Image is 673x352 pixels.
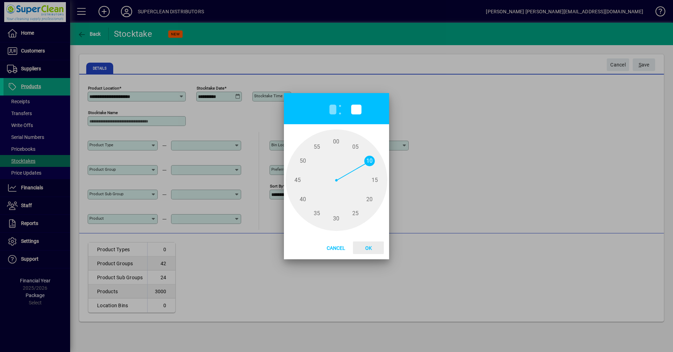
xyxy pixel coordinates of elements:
button: Cancel [319,241,353,254]
span: 45 [292,175,303,185]
span: 15 [369,175,380,185]
button: Ok [353,241,384,254]
span: Cancel [321,245,351,251]
span: : [338,98,342,119]
span: Ok [360,245,378,251]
